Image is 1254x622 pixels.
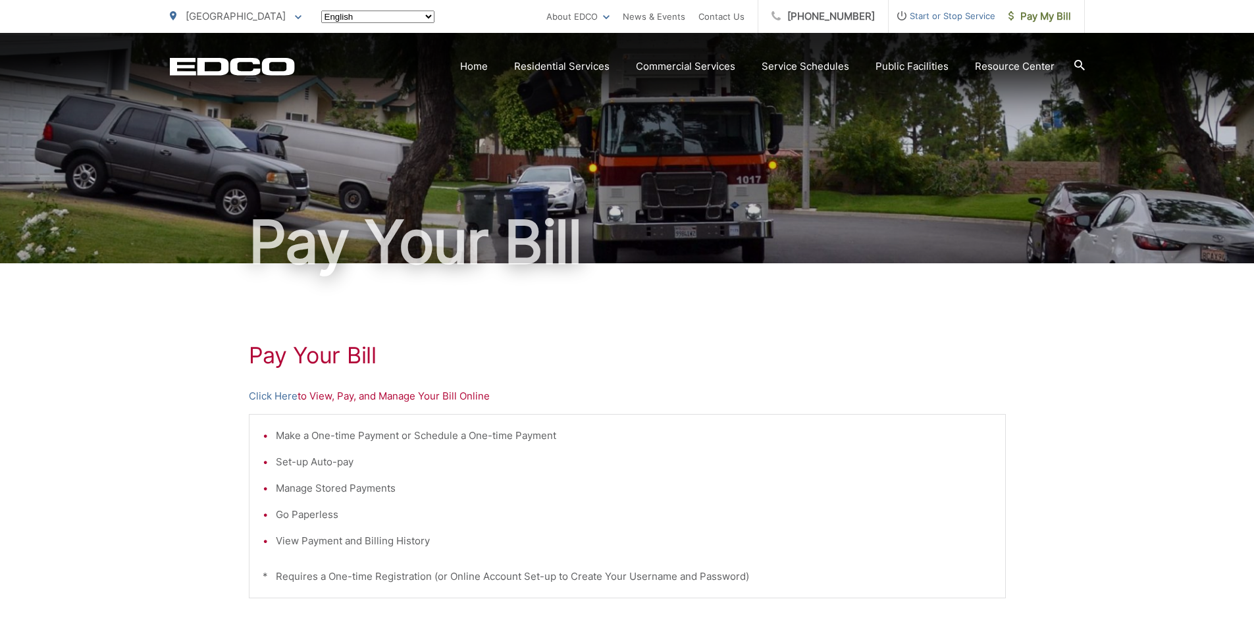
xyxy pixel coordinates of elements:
[170,209,1085,275] h1: Pay Your Bill
[762,59,849,74] a: Service Schedules
[698,9,745,24] a: Contact Us
[276,428,992,444] li: Make a One-time Payment or Schedule a One-time Payment
[276,454,992,470] li: Set-up Auto-pay
[276,533,992,549] li: View Payment and Billing History
[460,59,488,74] a: Home
[546,9,610,24] a: About EDCO
[276,507,992,523] li: Go Paperless
[875,59,949,74] a: Public Facilities
[623,9,685,24] a: News & Events
[249,388,298,404] a: Click Here
[276,480,992,496] li: Manage Stored Payments
[636,59,735,74] a: Commercial Services
[186,10,286,22] span: [GEOGRAPHIC_DATA]
[975,59,1055,74] a: Resource Center
[1008,9,1071,24] span: Pay My Bill
[249,342,1006,369] h1: Pay Your Bill
[514,59,610,74] a: Residential Services
[170,57,295,76] a: EDCD logo. Return to the homepage.
[263,569,992,584] p: * Requires a One-time Registration (or Online Account Set-up to Create Your Username and Password)
[321,11,434,23] select: Select a language
[249,388,1006,404] p: to View, Pay, and Manage Your Bill Online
